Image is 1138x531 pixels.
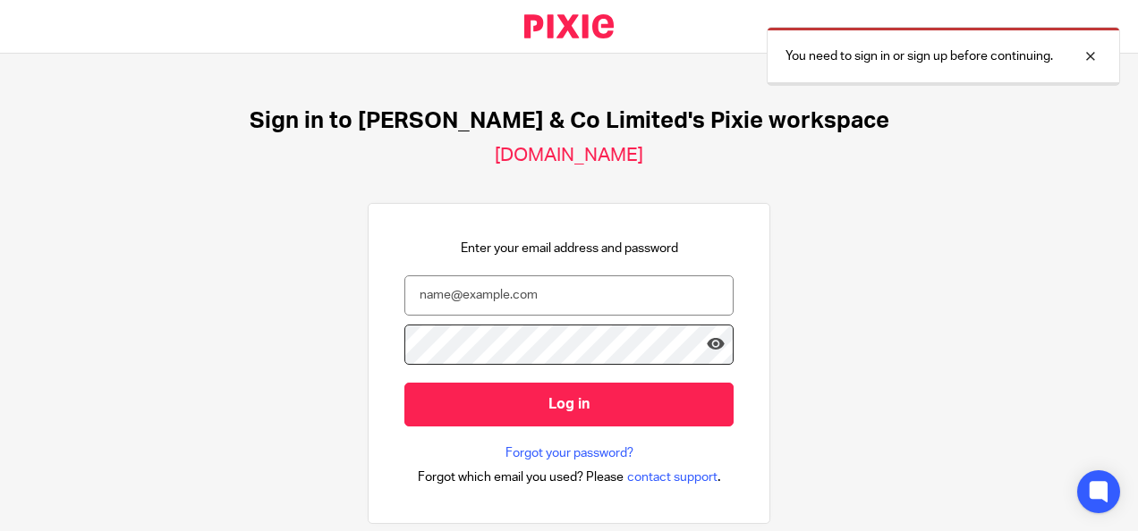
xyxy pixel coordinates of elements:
[495,144,643,167] h2: [DOMAIN_NAME]
[505,444,633,462] a: Forgot your password?
[418,467,721,487] div: .
[404,275,734,316] input: name@example.com
[418,468,624,486] span: Forgot which email you used? Please
[786,47,1053,65] p: You need to sign in or sign up before continuing.
[250,107,889,135] h1: Sign in to [PERSON_NAME] & Co Limited's Pixie workspace
[461,240,678,257] p: Enter your email address and password
[404,383,734,426] input: Log in
[627,468,718,486] span: contact support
